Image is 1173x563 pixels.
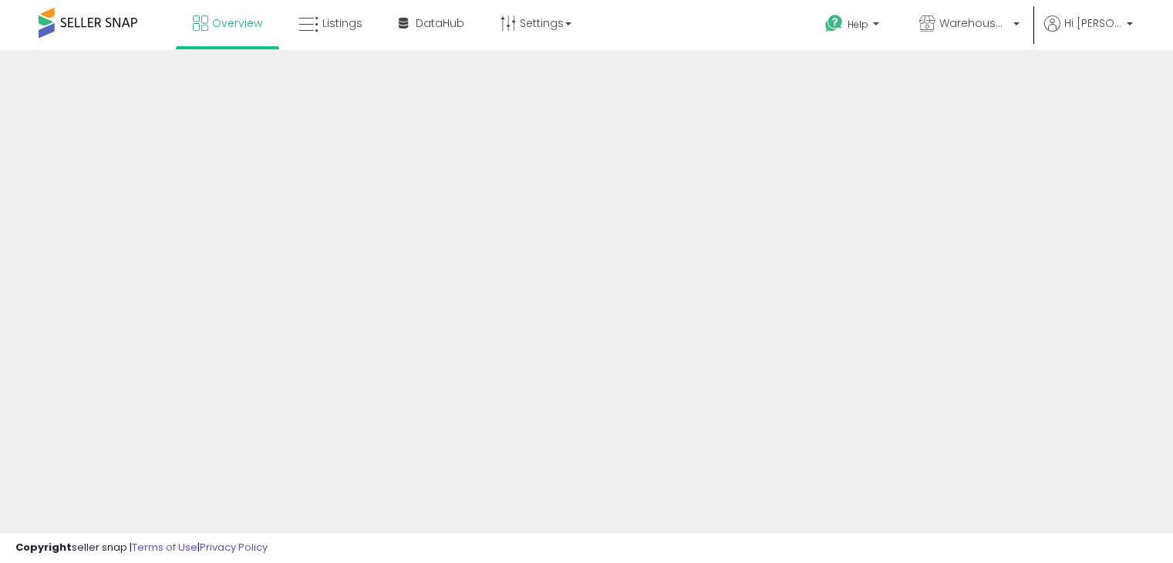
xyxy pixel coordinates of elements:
strong: Copyright [15,540,72,555]
span: Overview [212,15,262,31]
a: Privacy Policy [200,540,268,555]
i: Get Help [824,14,844,33]
span: DataHub [416,15,464,31]
span: Warehouse Limited [939,15,1009,31]
div: seller snap | | [15,541,268,555]
span: Listings [322,15,362,31]
span: Help [848,18,868,31]
a: Hi [PERSON_NAME] [1044,15,1133,50]
a: Help [813,2,895,50]
a: Terms of Use [132,540,197,555]
span: Hi [PERSON_NAME] [1064,15,1122,31]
